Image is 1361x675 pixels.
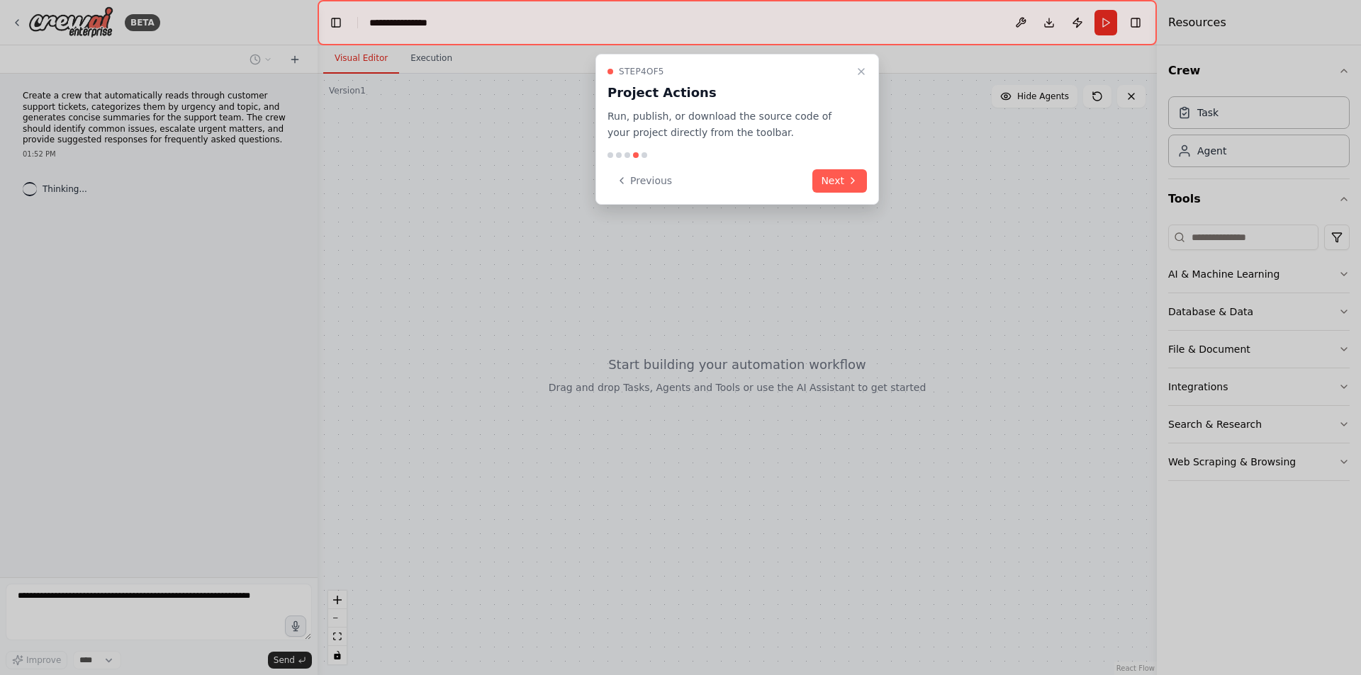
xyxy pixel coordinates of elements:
[607,108,850,141] p: Run, publish, or download the source code of your project directly from the toolbar.
[853,63,870,80] button: Close walkthrough
[607,83,850,103] h3: Project Actions
[607,169,680,193] button: Previous
[812,169,867,193] button: Next
[326,13,346,33] button: Hide left sidebar
[619,66,664,77] span: Step 4 of 5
